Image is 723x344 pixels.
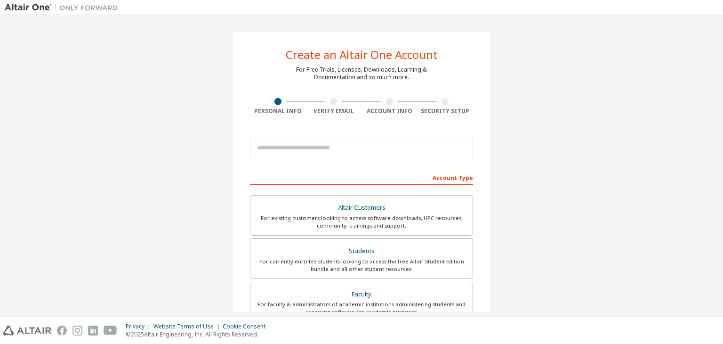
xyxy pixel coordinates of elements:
div: Cookie Consent [223,323,271,330]
img: facebook.svg [57,326,67,336]
p: © 2025 Altair Engineering, Inc. All Rights Reserved. [126,330,271,338]
div: For existing customers looking to access software downloads, HPC resources, community, trainings ... [256,214,467,229]
div: Verify Email [306,107,362,115]
div: Account Info [361,107,418,115]
div: For currently enrolled students looking to access the free Altair Student Edition bundle and all ... [256,258,467,273]
div: Privacy [126,323,153,330]
img: youtube.svg [104,326,117,336]
div: For faculty & administrators of academic institutions administering students and accessing softwa... [256,301,467,316]
img: linkedin.svg [88,326,98,336]
img: instagram.svg [72,326,82,336]
div: Security Setup [418,107,474,115]
div: For Free Trials, Licenses, Downloads, Learning & Documentation and so much more. [296,66,427,81]
div: Students [256,245,467,258]
div: Altair Customers [256,201,467,214]
div: Faculty [256,288,467,301]
div: Website Terms of Use [153,323,223,330]
img: Altair One [5,3,122,12]
div: Create an Altair One Account [286,49,438,60]
div: Account Type [250,170,473,185]
img: altair_logo.svg [3,326,51,336]
div: Personal Info [250,107,306,115]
